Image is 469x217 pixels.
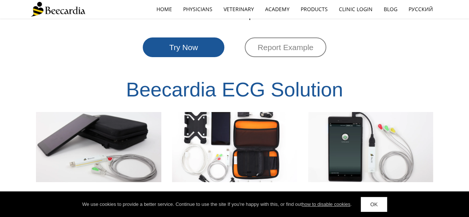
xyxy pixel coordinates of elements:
img: Beecardia [31,2,85,17]
span: Beecardia ECG Solution [126,78,343,101]
a: how to disable cookies [302,201,350,207]
a: Report Example [245,37,326,57]
span: Report Example [258,43,314,52]
a: home [151,1,178,18]
a: Blog [378,1,403,18]
a: Academy [260,1,295,18]
a: Products [295,1,333,18]
a: Clinic Login [333,1,378,18]
a: OK [361,197,387,212]
div: We use cookies to provide a better service. Continue to use the site If you're happy with this, o... [82,201,351,208]
span: Try Now [169,43,198,52]
a: Try Now [143,37,224,57]
a: Veterinary [218,1,260,18]
a: Physicians [178,1,218,18]
a: Русский [403,1,439,18]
